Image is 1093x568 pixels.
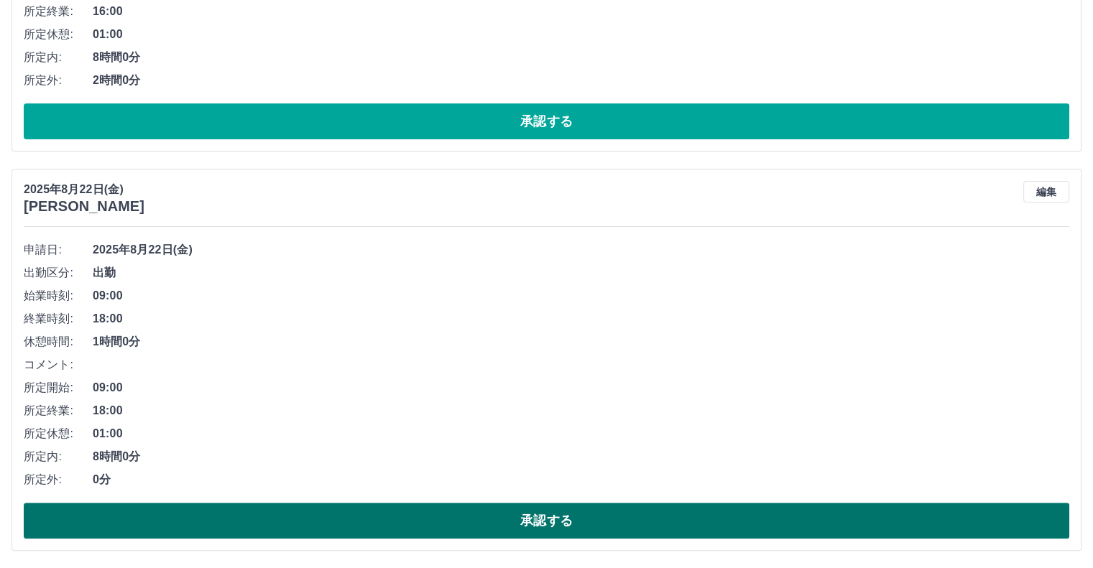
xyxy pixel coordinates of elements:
[24,49,93,66] span: 所定内:
[24,425,93,442] span: 所定休憩:
[93,49,1069,66] span: 8時間0分
[24,264,93,281] span: 出勤区分:
[24,198,144,215] h3: [PERSON_NAME]
[93,287,1069,304] span: 09:00
[24,333,93,350] span: 休憩時間:
[24,471,93,488] span: 所定外:
[24,448,93,465] span: 所定内:
[24,356,93,373] span: コメント:
[24,181,144,198] p: 2025年8月22日(金)
[24,103,1069,139] button: 承認する
[93,448,1069,465] span: 8時間0分
[24,72,93,89] span: 所定外:
[93,333,1069,350] span: 1時間0分
[93,264,1069,281] span: 出勤
[24,287,93,304] span: 始業時刻:
[1023,181,1069,202] button: 編集
[24,379,93,396] span: 所定開始:
[93,471,1069,488] span: 0分
[93,379,1069,396] span: 09:00
[24,503,1069,539] button: 承認する
[24,241,93,259] span: 申請日:
[93,26,1069,43] span: 01:00
[24,26,93,43] span: 所定休憩:
[93,72,1069,89] span: 2時間0分
[93,241,1069,259] span: 2025年8月22日(金)
[93,402,1069,419] span: 18:00
[24,310,93,327] span: 終業時刻:
[93,310,1069,327] span: 18:00
[93,425,1069,442] span: 01:00
[24,3,93,20] span: 所定終業:
[93,3,1069,20] span: 16:00
[24,402,93,419] span: 所定終業:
